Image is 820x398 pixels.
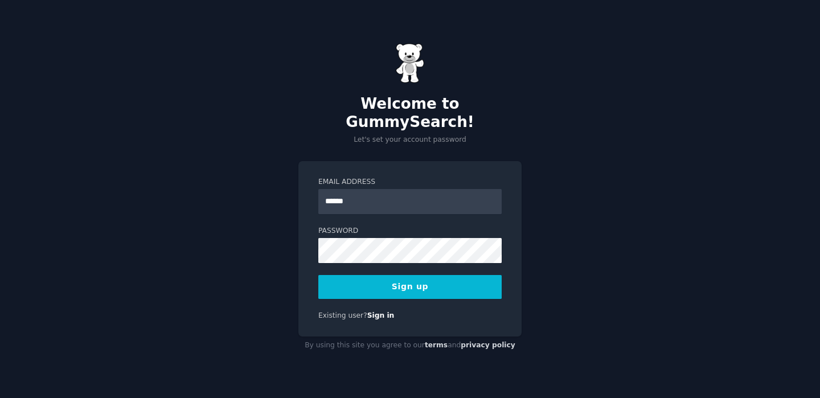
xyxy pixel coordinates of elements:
[318,275,502,299] button: Sign up
[396,43,424,83] img: Gummy Bear
[318,311,367,319] span: Existing user?
[318,177,502,187] label: Email Address
[298,337,522,355] div: By using this site you agree to our and
[367,311,395,319] a: Sign in
[461,341,515,349] a: privacy policy
[298,95,522,131] h2: Welcome to GummySearch!
[318,226,502,236] label: Password
[425,341,448,349] a: terms
[298,135,522,145] p: Let's set your account password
